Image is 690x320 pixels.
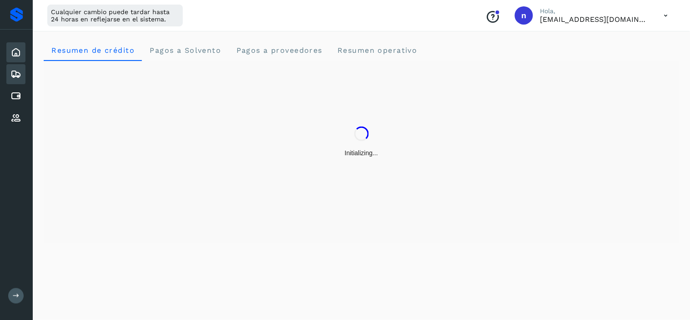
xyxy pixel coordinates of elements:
div: Inicio [6,42,25,62]
span: Resumen operativo [337,46,418,55]
p: Hola, [540,7,650,15]
span: Pagos a Solvento [149,46,221,55]
div: Embarques [6,64,25,84]
span: Resumen de crédito [51,46,135,55]
span: Pagos a proveedores [236,46,322,55]
div: Cualquier cambio puede tardar hasta 24 horas en reflejarse en el sistema. [47,5,183,26]
p: niagara+prod@solvento.mx [540,15,650,24]
div: Proveedores [6,108,25,128]
div: Cuentas por pagar [6,86,25,106]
